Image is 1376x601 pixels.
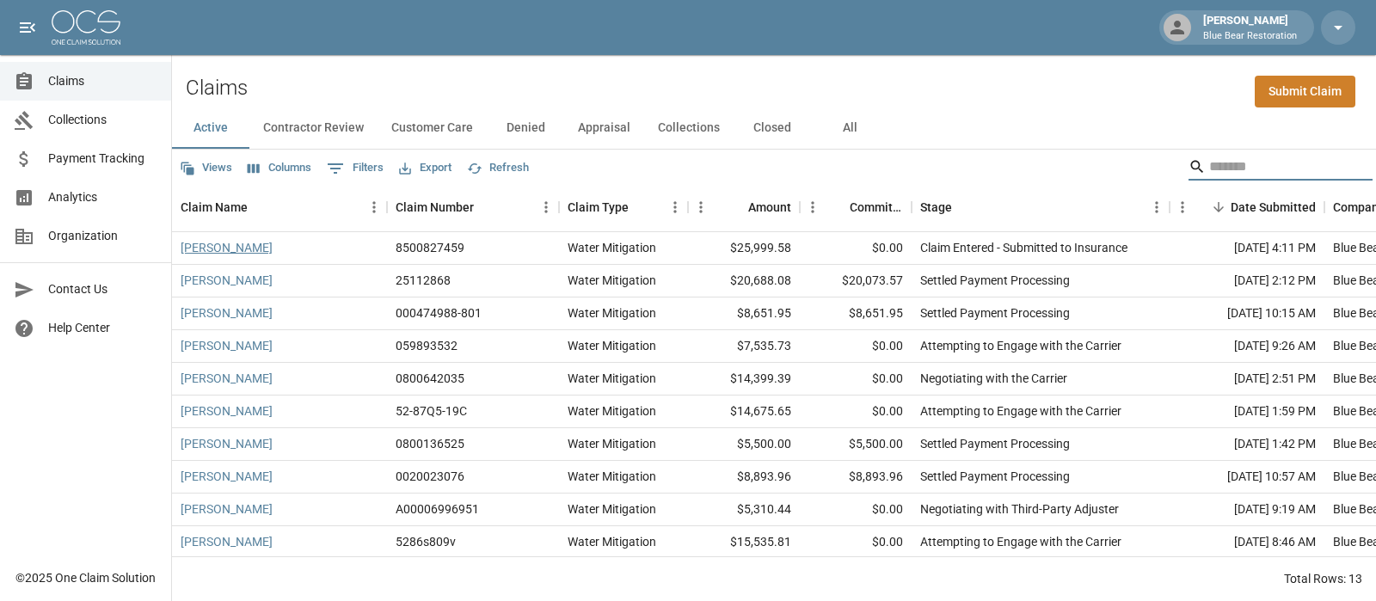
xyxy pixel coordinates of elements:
div: [DATE] 9:26 AM [1170,330,1324,363]
button: Appraisal [564,107,644,149]
div: Settled Payment Processing [920,468,1070,485]
div: $8,651.95 [800,297,912,330]
button: Active [172,107,249,149]
span: Analytics [48,188,157,206]
div: 0020023076 [396,468,464,485]
button: Sort [474,195,498,219]
div: © 2025 One Claim Solution [15,569,156,586]
div: $0.00 [800,232,912,265]
div: 0800136525 [396,435,464,452]
div: Committed Amount [850,183,903,231]
div: 000474988-801 [396,304,482,322]
div: 5286s809v [396,533,456,550]
div: Claim Type [559,183,688,231]
h2: Claims [186,76,248,101]
div: 0800642035 [396,370,464,387]
div: Water Mitigation [568,304,656,322]
a: [PERSON_NAME] [181,402,273,420]
a: Submit Claim [1255,76,1355,107]
button: Menu [662,194,688,220]
div: Claim Name [172,183,387,231]
button: Menu [800,194,826,220]
div: Date Submitted [1231,183,1316,231]
div: 52-87Q5-19C [396,402,467,420]
div: Water Mitigation [568,272,656,289]
div: Attempting to Engage with the Carrier [920,402,1121,420]
div: Water Mitigation [568,533,656,550]
div: [DATE] 10:15 AM [1170,297,1324,330]
div: [PERSON_NAME] [1196,12,1304,43]
div: $0.00 [800,494,912,526]
button: Denied [487,107,564,149]
div: $14,675.65 [688,396,800,428]
div: $14,399.39 [688,363,800,396]
a: [PERSON_NAME] [181,468,273,485]
div: [DATE] 2:12 PM [1170,265,1324,297]
button: Sort [826,195,850,219]
div: [DATE] 1:42 PM [1170,428,1324,461]
div: Water Mitigation [568,402,656,420]
div: $5,500.00 [688,428,800,461]
button: Menu [1170,194,1195,220]
div: $0.00 [800,396,912,428]
p: Blue Bear Restoration [1203,29,1297,44]
div: Amount [688,183,800,231]
button: Menu [533,194,559,220]
div: $7,535.73 [688,330,800,363]
div: Stage [920,183,952,231]
div: $25,999.58 [688,232,800,265]
div: [DATE] 4:11 PM [1170,232,1324,265]
div: $0.00 [800,363,912,396]
div: A00006996951 [396,500,479,518]
button: Menu [1144,194,1170,220]
a: [PERSON_NAME] [181,304,273,322]
button: Export [395,155,456,181]
div: Settled Payment Processing [920,304,1070,322]
button: Refresh [463,155,533,181]
a: [PERSON_NAME] [181,435,273,452]
div: Water Mitigation [568,337,656,354]
div: Date Submitted [1170,183,1324,231]
a: [PERSON_NAME] [181,500,273,518]
div: [DATE] 10:57 AM [1170,461,1324,494]
span: Contact Us [48,280,157,298]
img: ocs-logo-white-transparent.png [52,10,120,45]
div: $0.00 [800,526,912,559]
div: Water Mitigation [568,239,656,256]
div: [DATE] 2:51 PM [1170,363,1324,396]
div: Negotiating with Third-Party Adjuster [920,500,1119,518]
button: Show filters [322,155,388,182]
div: [DATE] 8:46 AM [1170,526,1324,559]
div: $8,893.96 [688,461,800,494]
div: $5,310.44 [688,494,800,526]
div: Water Mitigation [568,435,656,452]
button: Sort [724,195,748,219]
div: $5,500.00 [800,428,912,461]
button: Views [175,155,236,181]
div: Settled Payment Processing [920,272,1070,289]
button: Select columns [243,155,316,181]
a: [PERSON_NAME] [181,239,273,256]
span: Organization [48,227,157,245]
div: 25112868 [396,272,451,289]
button: open drawer [10,10,45,45]
div: Claim Number [396,183,474,231]
div: Water Mitigation [568,468,656,485]
div: Water Mitigation [568,370,656,387]
div: $0.00 [800,330,912,363]
div: 8500827459 [396,239,464,256]
div: Search [1189,153,1373,184]
button: Sort [1207,195,1231,219]
div: Attempting to Engage with the Carrier [920,533,1121,550]
span: Collections [48,111,157,129]
div: Committed Amount [800,183,912,231]
div: [DATE] 1:59 PM [1170,396,1324,428]
button: Menu [688,194,714,220]
div: Claim Name [181,183,248,231]
div: Amount [748,183,791,231]
div: $20,073.57 [800,265,912,297]
button: Sort [629,195,653,219]
div: dynamic tabs [172,107,1376,149]
button: All [811,107,888,149]
div: Claim Type [568,183,629,231]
